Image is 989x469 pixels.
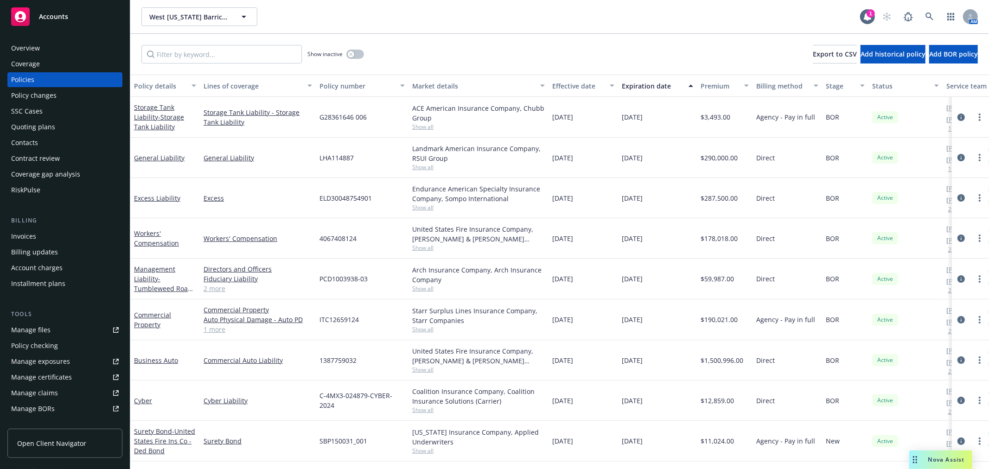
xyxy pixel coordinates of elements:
[7,354,122,369] a: Manage exposures
[956,233,967,244] a: circleInformation
[909,450,921,469] div: Drag to move
[826,112,839,122] span: BOR
[929,50,978,58] span: Add BOR policy
[204,396,312,406] a: Cyber Liability
[7,245,122,260] a: Billing updates
[11,338,58,353] div: Policy checking
[7,88,122,103] a: Policy changes
[11,72,34,87] div: Policies
[204,193,312,203] a: Excess
[7,4,122,30] a: Accounts
[876,356,894,364] span: Active
[974,436,985,447] a: more
[974,395,985,406] a: more
[412,387,545,406] div: Coalition Insurance Company, Coalition Insurance Solutions (Carrier)
[204,153,312,163] a: General Liability
[204,436,312,446] a: Surety Bond
[956,192,967,203] a: circleInformation
[134,194,180,203] a: Excess Liability
[7,183,122,197] a: RiskPulse
[622,315,643,324] span: [DATE]
[204,305,312,315] a: Commercial Property
[974,192,985,203] a: more
[622,396,643,406] span: [DATE]
[756,81,808,91] div: Billing method
[974,273,985,285] a: more
[928,456,965,463] span: Nova Assist
[826,153,839,163] span: BOR
[7,417,122,432] a: Summary of insurance
[134,356,178,365] a: Business Auto
[204,234,312,243] a: Workers' Compensation
[7,135,122,150] a: Contacts
[39,13,68,20] span: Accounts
[701,396,734,406] span: $12,859.00
[7,151,122,166] a: Contract review
[618,75,697,97] button: Expiration date
[134,229,179,247] a: Workers' Compensation
[622,355,643,365] span: [DATE]
[319,274,368,284] span: PCD1003938-03
[412,203,545,211] span: Show all
[697,75,753,97] button: Premium
[412,265,545,285] div: Arch Insurance Company, Arch Insurance Company
[319,391,405,410] span: C-4MX3-024879-CYBER-2024
[756,112,815,122] span: Agency - Pay in full
[7,104,122,119] a: SSC Cases
[956,273,967,285] a: circleInformation
[826,274,839,284] span: BOR
[412,366,545,374] span: Show all
[878,7,896,26] a: Start snowing
[412,447,545,455] span: Show all
[412,306,545,325] div: Starr Surplus Lines Insurance Company, Starr Companies
[876,437,894,445] span: Active
[134,103,184,131] a: Storage Tank Liability
[204,264,312,274] a: Directors and Officers
[7,41,122,56] a: Overview
[11,260,63,275] div: Account charges
[826,81,855,91] div: Stage
[412,184,545,203] div: Endurance American Specialty Insurance Company, Sompo International
[552,81,604,91] div: Effective date
[701,193,738,203] span: $287,500.00
[813,45,857,63] button: Export to CSV
[974,152,985,163] a: more
[412,103,545,123] div: ACE American Insurance Company, Chubb Group
[876,316,894,324] span: Active
[319,112,367,122] span: G28361646 006
[7,260,122,275] a: Account charges
[7,338,122,353] a: Policy checking
[622,153,643,163] span: [DATE]
[552,315,573,324] span: [DATE]
[974,355,985,366] a: more
[412,224,545,244] div: United States Fire Insurance Company, [PERSON_NAME] & [PERSON_NAME] ([GEOGRAPHIC_DATA])
[134,427,195,455] a: Surety Bond
[974,314,985,325] a: more
[7,167,122,182] a: Coverage gap analysis
[412,427,545,447] div: [US_STATE] Insurance Company, Applied Underwriters
[204,355,312,365] a: Commercial Auto Liability
[822,75,868,97] button: Stage
[701,274,734,284] span: $59,987.00
[408,75,549,97] button: Market details
[134,265,192,303] a: Management Liability
[7,401,122,416] a: Manage BORs
[204,274,312,284] a: Fiduciary Liability
[622,193,643,203] span: [DATE]
[11,354,70,369] div: Manage exposures
[956,436,967,447] a: circleInformation
[813,50,857,58] span: Export to CSV
[319,436,367,446] span: SBP150031_001
[7,323,122,337] a: Manage files
[11,245,58,260] div: Billing updates
[134,153,185,162] a: General Liability
[701,112,730,122] span: $3,493.00
[956,355,967,366] a: circleInformation
[920,7,939,26] a: Search
[204,315,312,324] a: Auto Physical Damage - Auto PD
[552,234,573,243] span: [DATE]
[974,112,985,123] a: more
[868,75,943,97] button: Status
[11,135,38,150] div: Contacts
